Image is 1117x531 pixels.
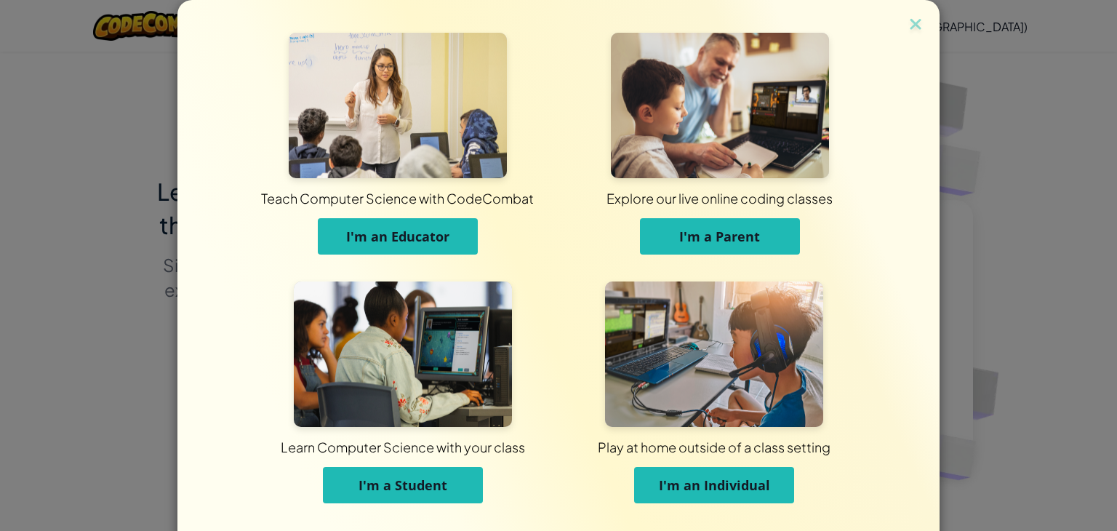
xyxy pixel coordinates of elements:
[679,228,760,245] span: I'm a Parent
[289,33,507,178] img: For Educators
[318,218,478,255] button: I'm an Educator
[611,33,829,178] img: For Parents
[906,15,925,36] img: close icon
[359,476,447,494] span: I'm a Student
[605,282,823,427] img: For Individuals
[659,476,770,494] span: I'm an Individual
[634,467,794,503] button: I'm an Individual
[345,189,1094,207] div: Explore our live online coding classes
[323,467,483,503] button: I'm a Student
[346,228,449,245] span: I'm an Educator
[356,438,1072,456] div: Play at home outside of a class setting
[294,282,512,427] img: For Students
[640,218,800,255] button: I'm a Parent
